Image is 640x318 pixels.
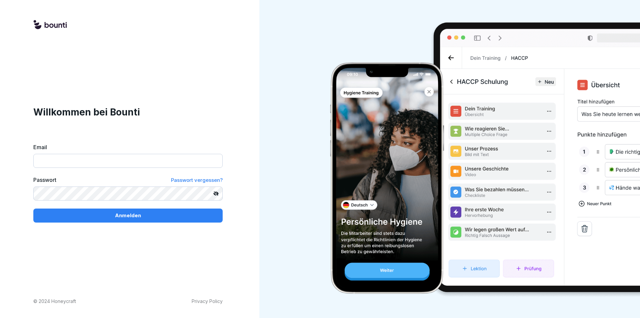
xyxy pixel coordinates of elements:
[33,20,67,30] img: logo.svg
[192,298,223,305] a: Privacy Policy
[171,176,223,184] a: Passwort vergessen?
[33,143,223,151] label: Email
[33,105,223,119] h1: Willkommen bei Bounti
[33,298,76,305] p: © 2024 Honeycraft
[33,209,223,223] button: Anmelden
[171,177,223,183] span: Passwort vergessen?
[33,176,56,184] label: Passwort
[115,212,141,219] p: Anmelden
